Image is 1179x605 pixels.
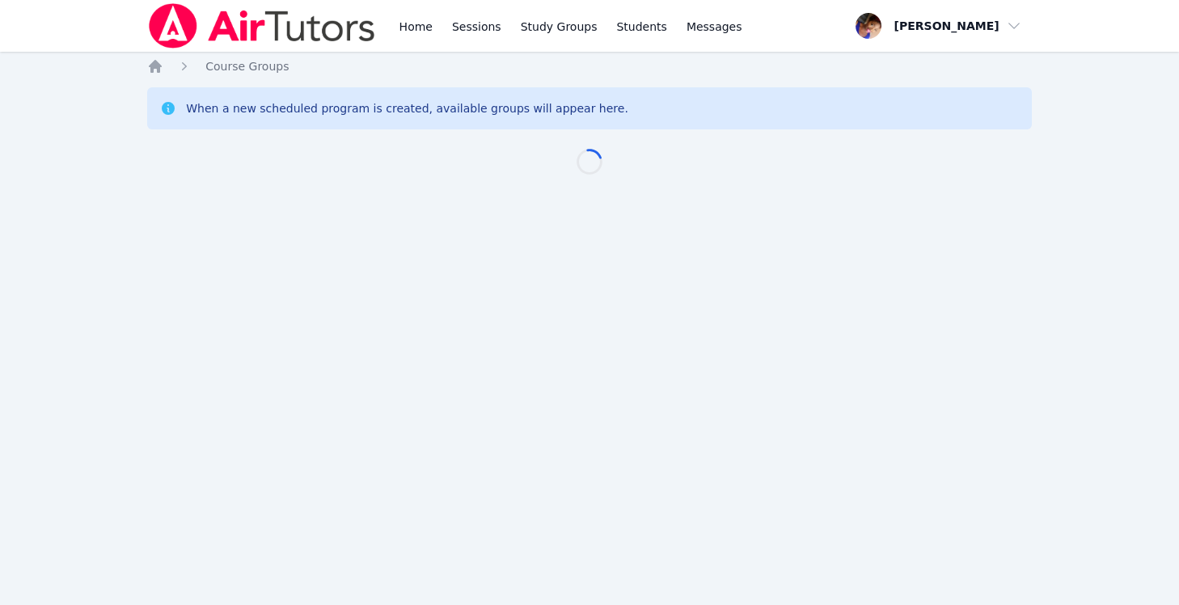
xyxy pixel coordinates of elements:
[186,100,628,116] div: When a new scheduled program is created, available groups will appear here.
[205,58,289,74] a: Course Groups
[147,58,1032,74] nav: Breadcrumb
[147,3,376,49] img: Air Tutors
[687,19,742,35] span: Messages
[205,60,289,73] span: Course Groups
